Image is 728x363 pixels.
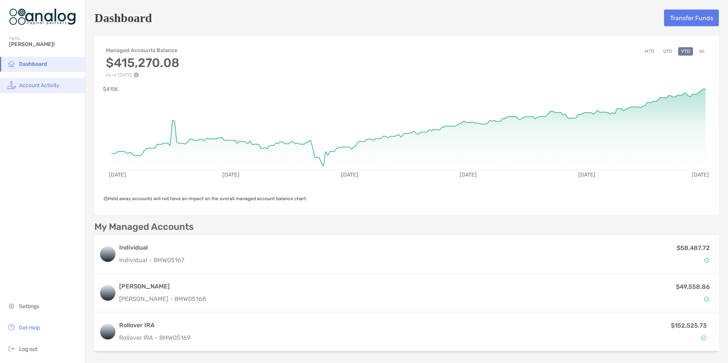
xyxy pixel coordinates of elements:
img: Zoe Logo [9,3,76,30]
img: logo account [100,247,115,262]
h3: Rollover IRA [119,321,564,330]
p: [PERSON_NAME] - 8MW05168 [119,294,206,304]
button: All [696,47,707,56]
p: $58,487.72 [677,243,710,253]
span: Dashboard [19,61,47,67]
text: [DATE] [460,172,477,178]
p: As of [DATE] [106,72,179,78]
text: [DATE] [341,172,358,178]
img: logo account [100,285,115,301]
h3: [PERSON_NAME] [119,282,206,291]
img: get-help icon [7,323,16,332]
img: household icon [7,59,16,68]
img: Account Status icon [704,296,709,302]
h4: Managed Accounts Balance [106,47,179,54]
img: Account Status icon [704,258,709,263]
img: logout icon [7,344,16,353]
h5: Dashboard [94,9,152,27]
img: logo account [100,324,115,339]
button: MTD [642,47,657,56]
p: My Managed Accounts [94,222,194,232]
text: [DATE] [692,172,709,178]
button: YTD [678,47,693,56]
p: Rollover IRA - 8MW05169 [119,333,564,342]
span: Account Activity [19,82,59,89]
img: settings icon [7,301,16,310]
text: [DATE] [109,172,126,178]
span: Held away accounts will not have an impact on the overall managed account balance chart. [104,196,307,201]
text: [DATE] [578,172,595,178]
h3: Individual [119,243,184,252]
img: Performance Info [134,72,139,78]
button: Transfer Funds [664,10,719,26]
span: Settings [19,303,39,310]
p: $152,525.73 [671,321,707,330]
h3: $415,270.08 [106,56,179,70]
img: activity icon [7,80,16,89]
span: Log out [19,346,37,352]
span: [PERSON_NAME]! [9,41,80,48]
button: QTD [660,47,675,56]
p: Individual - 8MW05167 [119,255,184,265]
text: [DATE] [222,172,239,178]
img: Account Status icon [701,335,706,341]
text: $415K [103,86,118,92]
span: Get Help [19,325,40,331]
p: $49,558.86 [676,282,710,291]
